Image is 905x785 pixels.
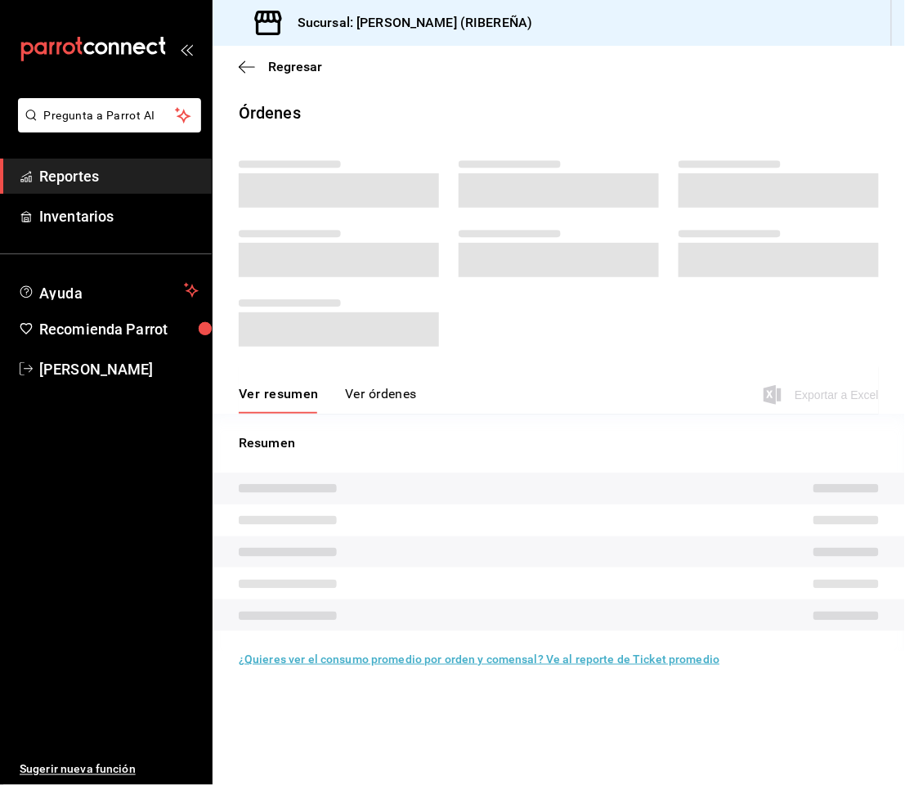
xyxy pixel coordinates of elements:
[239,386,417,414] div: navigation tabs
[39,205,199,227] span: Inventarios
[39,318,199,340] span: Recomienda Parrot
[39,165,199,187] span: Reportes
[239,101,301,125] div: Órdenes
[180,43,193,56] button: open_drawer_menu
[39,280,177,300] span: Ayuda
[39,358,199,380] span: [PERSON_NAME]
[18,98,201,132] button: Pregunta a Parrot AI
[20,761,199,778] span: Sugerir nueva función
[239,386,319,414] button: Ver resumen
[239,59,322,74] button: Regresar
[11,119,201,136] a: Pregunta a Parrot AI
[239,433,879,453] p: Resumen
[239,653,719,666] a: ¿Quieres ver el consumo promedio por orden y comensal? Ve al reporte de Ticket promedio
[44,107,176,124] span: Pregunta a Parrot AI
[268,59,322,74] span: Regresar
[345,386,417,414] button: Ver órdenes
[284,13,532,33] h3: Sucursal: [PERSON_NAME] (RIBEREÑA)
